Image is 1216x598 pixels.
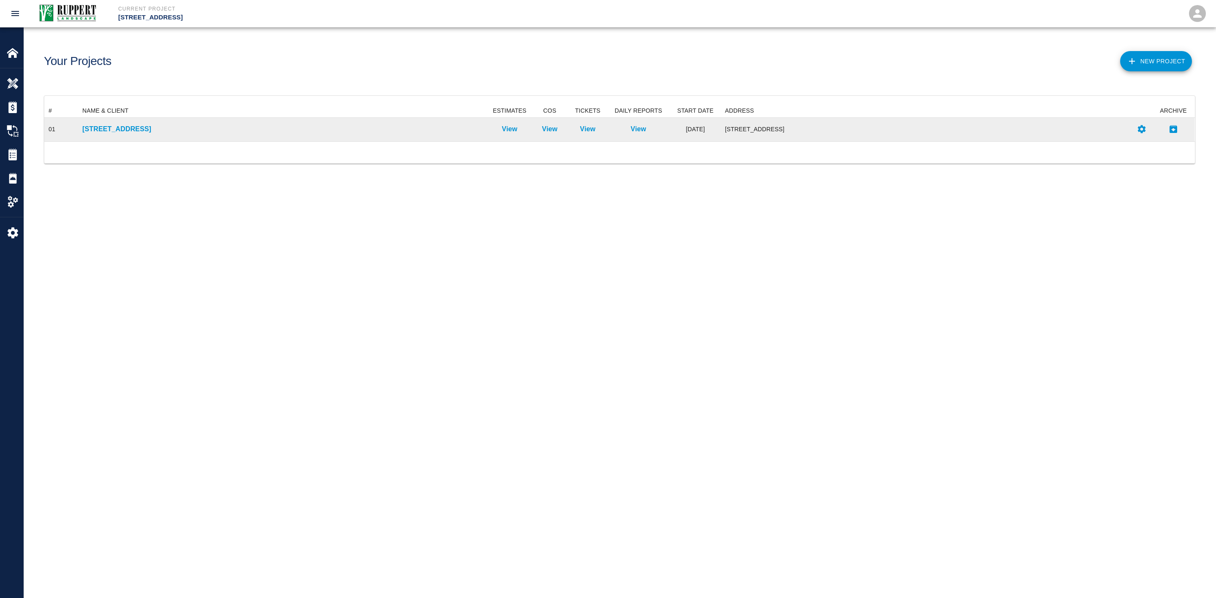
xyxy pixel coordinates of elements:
[30,3,101,25] img: Ruppert Landscaping
[670,104,721,117] div: START DATE
[82,104,128,117] div: NAME & CLIENT
[5,3,25,24] button: open drawer
[44,54,111,68] h1: Your Projects
[721,104,1131,117] div: ADDRESS
[531,104,569,117] div: COS
[615,104,662,117] div: DAILY REPORTS
[580,124,596,134] a: View
[1174,557,1216,598] iframe: Chat Widget
[49,125,55,133] div: 01
[631,124,646,134] a: View
[78,104,489,117] div: NAME & CLIENT
[677,104,714,117] div: START DATE
[1133,121,1150,138] button: Settings
[49,104,52,117] div: #
[1152,104,1194,117] div: ARCHIVE
[502,124,518,134] a: View
[569,104,607,117] div: TICKETS
[493,104,527,117] div: ESTIMATES
[82,124,484,134] a: [STREET_ADDRESS]
[725,104,754,117] div: ADDRESS
[607,104,670,117] div: DAILY REPORTS
[1120,51,1192,71] button: New Project
[575,104,600,117] div: TICKETS
[670,118,721,141] div: [DATE]
[1160,104,1186,117] div: ARCHIVE
[542,124,558,134] a: View
[489,104,531,117] div: ESTIMATES
[118,13,654,22] p: [STREET_ADDRESS]
[725,125,1127,133] div: [STREET_ADDRESS]
[118,5,654,13] p: Current Project
[44,104,78,117] div: #
[543,104,556,117] div: COS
